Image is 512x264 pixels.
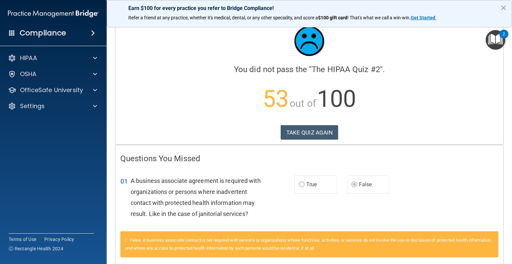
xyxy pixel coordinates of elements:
[120,154,498,163] h4: Questions You Missed
[8,102,97,110] a: Settings
[8,54,97,62] a: HIPAA
[120,177,128,185] span: 01
[20,102,45,110] p: Settings
[20,28,66,38] h4: Compliance
[20,54,37,62] p: HIPAA
[120,65,498,74] h4: You did not pass the " ".
[351,182,357,187] input: False
[486,30,505,50] button: Open Resource Center, 2 new notifications
[9,236,36,243] a: Terms of Use
[500,2,507,13] button: Close
[8,86,97,94] a: OfficeSafe University
[263,85,289,112] span: 53
[318,15,347,20] strong: $100 gift card
[128,5,490,11] p: Earn $100 for every practice you refer to Bridge Compliance!
[281,125,338,140] button: TAKE QUIZ AGAIN
[503,34,505,43] div: 2
[289,21,329,61] img: sad_face.ecc698e2.jpg
[411,15,436,20] a: Get Started
[312,65,380,74] span: The HIPAA Quiz #2
[299,182,305,187] input: True
[411,15,435,20] strong: Get Started
[9,245,63,252] span: Ⓒ Rectangle Health 2024
[44,236,74,243] a: Privacy Policy
[8,7,99,20] img: PMB logo
[8,70,97,78] a: OSHA
[359,181,372,188] span: False
[290,97,316,109] span: out of
[347,15,411,20] span: ! That's what we call a win-win.
[479,218,504,243] iframe: Drift Widget Chat Controller
[306,181,317,188] span: True
[128,15,318,20] span: Refer a friend at any practice, whether it's medical, dental, or any other speciality, and score a
[20,86,83,94] p: OfficeSafe University
[131,177,261,218] span: A business associate agreement is required with organizations or persons where inadvertent contac...
[317,85,356,112] span: 100
[125,238,492,251] span: False. A business associate contract is not required with persons or organizations whose function...
[20,70,37,78] p: OSHA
